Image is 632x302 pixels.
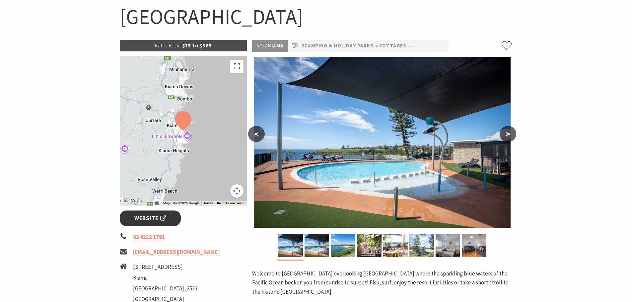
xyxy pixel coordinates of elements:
span: Rates From: [155,42,182,49]
img: Ocean view [331,234,355,257]
p: Kiama [252,40,288,52]
img: Google [121,197,143,206]
img: Main bedroom [436,234,460,257]
a: 02 4232 1791 [133,233,165,241]
p: Welcome to [GEOGRAPHIC_DATA] overlooking [GEOGRAPHIC_DATA] where the sparkling blue waters of the... [252,269,512,296]
img: Boardwalk [357,234,382,257]
a: Open this area in Google Maps (opens a new window) [121,197,143,206]
li: [GEOGRAPHIC_DATA], 2533 [133,284,197,293]
a: Terms (opens in new tab) [203,201,213,205]
a: #Camping & Holiday Parks [301,42,374,50]
a: Report a map error [217,201,245,205]
span: Area [256,42,268,49]
button: Map camera controls [230,184,244,198]
button: > [500,126,516,142]
img: Outdoor eating area poolside [383,234,408,257]
a: #Pet Friendly [409,42,447,50]
p: $35 to $365 [120,40,247,51]
span: Map data ©2025 Google [163,201,199,205]
li: [STREET_ADDRESS] [133,263,197,272]
li: Kiama [133,273,197,282]
img: Playground [409,234,434,257]
button: Keyboard shortcuts [155,201,159,206]
a: #Cottages [376,42,406,50]
img: Surf Beach Pool [305,234,329,257]
img: 3 bedroom cabin [462,234,486,257]
span: Website [134,214,166,223]
img: Cabins at Surf Beach Holiday Park [278,234,303,257]
h1: [GEOGRAPHIC_DATA] [120,3,513,30]
a: [EMAIL_ADDRESS][DOMAIN_NAME] [133,248,220,256]
button: Toggle fullscreen view [230,60,244,73]
button: < [248,126,265,142]
img: Cabins at Surf Beach Holiday Park [252,57,512,228]
a: Website [120,211,181,226]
